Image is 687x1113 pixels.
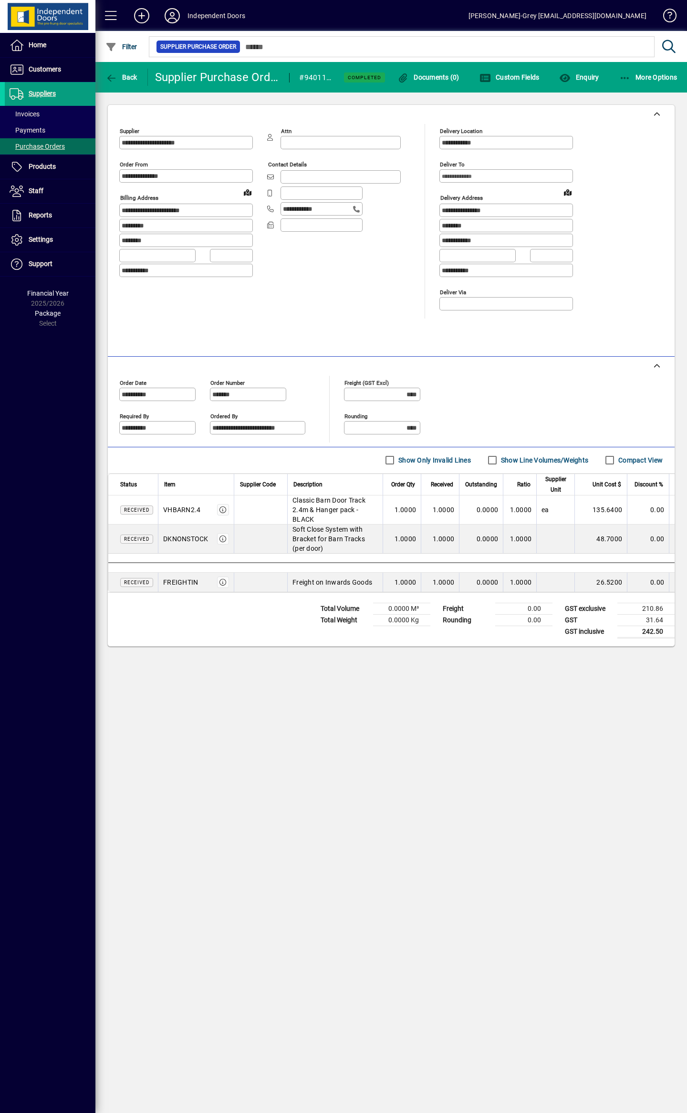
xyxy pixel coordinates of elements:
[468,8,646,23] div: [PERSON_NAME]-Grey [EMAIL_ADDRESS][DOMAIN_NAME]
[5,122,95,138] a: Payments
[459,495,503,525] td: 0.0000
[10,110,40,118] span: Invoices
[103,69,140,86] button: Back
[560,614,617,626] td: GST
[29,90,56,97] span: Suppliers
[95,69,148,86] app-page-header-button: Back
[29,187,43,195] span: Staff
[617,69,680,86] button: More Options
[459,525,503,554] td: 0.0000
[438,603,495,614] td: Freight
[383,573,421,592] td: 1.0000
[160,42,236,52] span: Supplier Purchase Order
[421,525,459,554] td: 1.0000
[105,43,137,51] span: Filter
[124,536,149,542] span: Received
[574,495,627,525] td: 135.6400
[29,41,46,49] span: Home
[240,479,276,490] span: Supplier Code
[29,163,56,170] span: Products
[120,379,146,386] mat-label: Order date
[396,455,471,465] label: Show Only Invalid Lines
[5,228,95,252] a: Settings
[503,495,536,525] td: 1.0000
[593,479,621,490] span: Unit Cost $
[105,73,137,81] span: Back
[5,106,95,122] a: Invoices
[617,626,675,638] td: 242.50
[465,479,497,490] span: Outstanding
[164,479,176,490] span: Item
[316,614,373,626] td: Total Weight
[373,614,430,626] td: 0.0000 Kg
[373,603,430,614] td: 0.0000 M³
[503,525,536,554] td: 1.0000
[281,128,291,134] mat-label: Attn
[495,614,552,626] td: 0.00
[29,211,52,219] span: Reports
[627,525,669,554] td: 0.00
[574,525,627,554] td: 48.7000
[5,204,95,227] a: Reports
[440,161,465,168] mat-label: Deliver To
[124,507,149,513] span: Received
[124,580,149,585] span: Received
[163,534,208,544] div: DKNONSTOCK
[5,58,95,82] a: Customers
[210,379,245,386] mat-label: Order number
[120,412,149,419] mat-label: Required by
[617,614,675,626] td: 31.64
[5,33,95,57] a: Home
[29,260,52,268] span: Support
[344,412,367,419] mat-label: Rounding
[35,309,61,317] span: Package
[316,603,373,614] td: Total Volume
[560,185,575,200] a: View on map
[292,495,378,524] span: Classic Barn Door Track 2.4m & Hanger pack - BLACK
[635,479,663,490] span: Discount %
[155,70,280,85] div: Supplier Purchase Order
[187,8,245,23] div: Independent Doors
[499,455,588,465] label: Show Line Volumes/Weights
[383,495,421,525] td: 1.0000
[619,73,677,81] span: More Options
[560,603,617,614] td: GST exclusive
[495,603,552,614] td: 0.00
[542,474,569,495] span: Supplier Unit
[163,505,200,515] div: VHBARN2.4
[157,7,187,24] button: Profile
[616,455,663,465] label: Compact View
[383,525,421,554] td: 1.0000
[5,252,95,276] a: Support
[10,143,65,150] span: Purchase Orders
[517,479,531,490] span: Ratio
[163,577,198,587] div: FREIGHTIN
[120,479,137,490] span: Status
[292,577,372,587] span: Freight on Inwards Goods
[560,626,617,638] td: GST inclusive
[344,379,389,386] mat-label: Freight (GST excl)
[103,38,140,55] button: Filter
[557,69,601,86] button: Enquiry
[536,495,574,525] td: ea
[27,289,69,297] span: Financial Year
[503,573,536,592] td: 1.0000
[440,128,482,134] mat-label: Delivery Location
[120,161,148,168] mat-label: Order from
[348,74,381,81] span: Completed
[656,2,675,33] a: Knowledge Base
[292,525,378,553] span: Soft Close System with Bracket for Barn Tracks (per door)
[120,128,139,134] mat-label: Supplier
[459,573,503,592] td: 0.0000
[299,70,332,85] div: #94011-2
[29,236,53,243] span: Settings
[395,69,462,86] button: Documents (0)
[617,603,675,614] td: 210.86
[293,479,323,490] span: Description
[627,495,669,525] td: 0.00
[438,614,495,626] td: Rounding
[440,289,466,295] mat-label: Deliver via
[559,73,599,81] span: Enquiry
[421,495,459,525] td: 1.0000
[627,573,669,592] td: 0.00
